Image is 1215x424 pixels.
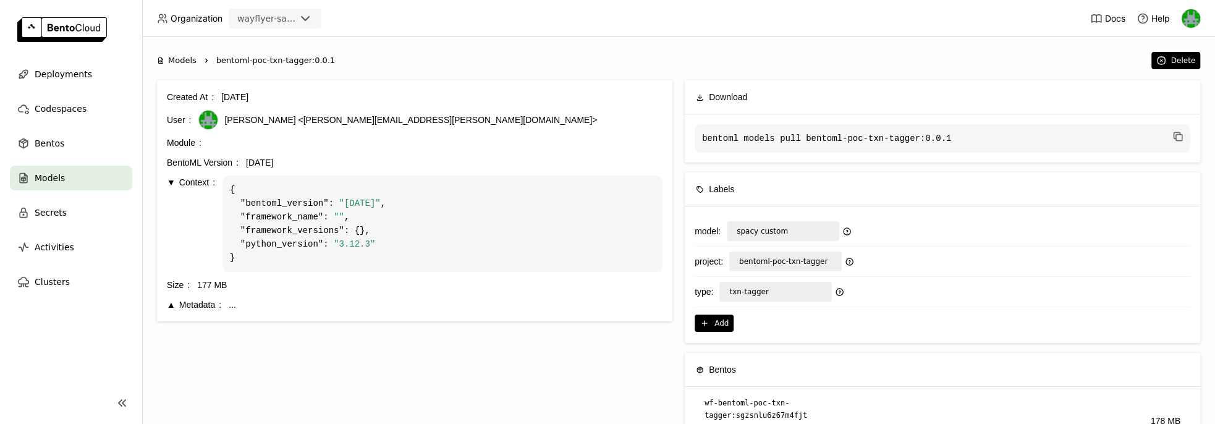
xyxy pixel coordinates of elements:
[1137,12,1170,25] div: Help
[695,124,1190,153] code: bentoml models pull bentoml-poc-txn-tagger:0.0.1
[1151,13,1170,24] span: Help
[695,315,734,332] button: Add
[197,278,663,292] div: 177 MB
[35,171,65,185] span: Models
[230,185,235,195] span: {
[329,198,334,208] span: :
[240,198,329,208] span: "bentoml_version"
[10,166,132,190] a: Models
[10,269,132,294] a: Clusters
[35,136,64,151] span: Bentos
[246,156,663,169] div: [DATE]
[1090,12,1125,25] a: Docs
[35,240,74,255] span: Activities
[705,397,807,422] p: wf-bentoml-poc-txn-tagger : sgzsnlu6z67m4fjt
[171,13,222,24] span: Organization
[695,285,713,299] div: type :
[381,198,386,208] span: ,
[221,92,248,102] span: [DATE]
[167,136,201,150] div: Module
[199,111,218,129] img: Sean Hickey
[10,96,132,121] a: Codespaces
[168,54,197,67] span: Models
[10,235,132,260] a: Activities
[323,239,328,249] span: :
[35,274,70,289] span: Clusters
[709,182,734,196] span: Labels
[355,226,360,235] span: {
[709,90,747,104] span: Download
[344,226,349,235] span: :
[709,363,736,376] span: Bentos
[10,62,132,87] a: Deployments
[167,278,190,292] div: Size
[167,113,191,127] div: User
[339,198,380,208] span: "[DATE]"
[17,17,107,42] img: logo
[240,226,344,235] span: "framework_versions"
[167,156,239,169] div: BentoML Version
[35,205,67,220] span: Secrets
[10,200,132,225] a: Secrets
[1182,9,1200,28] img: Sean Hickey
[1171,56,1195,66] div: Delete
[705,397,807,422] a: wf-bentoml-poc-txn-tagger:sgzsnlu6z67m4fjt
[344,212,349,222] span: ,
[35,67,92,82] span: Deployments
[157,54,1145,67] nav: Breadcrumbs navigation
[323,212,328,222] span: :
[360,226,365,235] span: }
[240,212,323,222] span: "framework_name"
[297,13,298,25] input: Selected wayflyer-sandbox.
[700,318,709,328] svg: Plus
[1105,13,1125,24] span: Docs
[157,54,197,67] div: Models
[240,239,323,249] span: "python_version"
[695,224,721,238] div: model :
[230,253,235,263] span: }
[334,239,375,249] span: "3.12.3"
[167,176,215,189] div: Context
[10,131,132,156] a: Bentos
[695,255,723,268] div: project :
[167,298,221,312] div: Metadata
[365,226,370,235] span: ,
[35,101,87,116] span: Codespaces
[1151,52,1200,69] button: Delete
[201,56,211,66] svg: Right
[229,298,663,312] div: ...
[237,12,295,25] div: wayflyer-sandbox
[216,54,335,67] span: bentoml-poc-txn-tagger:0.0.1
[334,212,344,222] span: ""
[167,90,214,104] div: Created At
[224,113,597,127] span: [PERSON_NAME] <[PERSON_NAME][EMAIL_ADDRESS][PERSON_NAME][DOMAIN_NAME]>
